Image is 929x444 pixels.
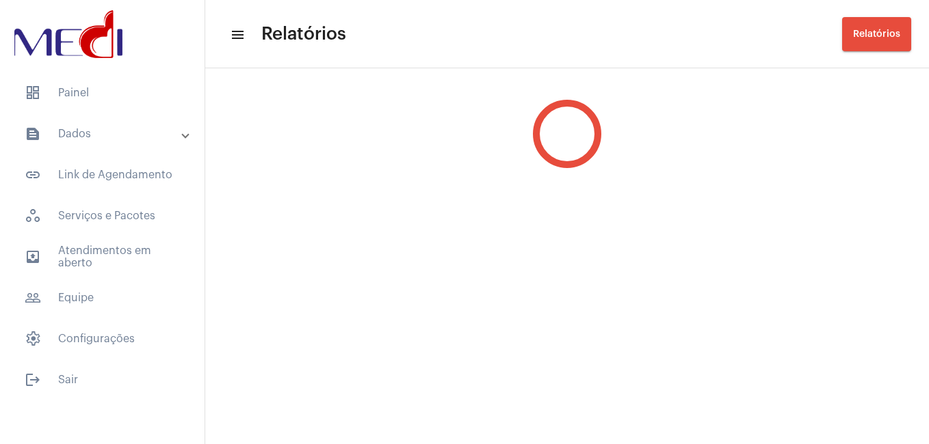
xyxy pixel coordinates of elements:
[25,372,41,388] mat-icon: sidenav icon
[230,27,244,43] mat-icon: sidenav icon
[14,199,191,232] span: Serviços e Pacotes
[14,240,191,273] span: Atendimentos em aberto
[8,117,205,150] mat-expansion-panel-header: sidenav iconDados
[25,167,41,183] mat-icon: sidenav icon
[14,158,191,191] span: Link de Agendamento
[11,7,126,61] img: d3a1b5fa-500b-b90f-5a1c-719c20e9830b.png
[853,29,900,39] span: Relatórios
[25,331,41,347] span: sidenav icon
[25,126,41,142] mat-icon: sidenav icon
[25,85,41,101] span: sidenav icon
[842,17,911,51] button: Relatórios
[14,322,191,355] span: Configurações
[25,126,183,142] mat-panel-title: Dados
[14,77,191,109] span: Painel
[25,208,41,224] span: sidenav icon
[14,363,191,396] span: Sair
[25,249,41,265] mat-icon: sidenav icon
[261,23,346,45] span: Relatórios
[25,290,41,306] mat-icon: sidenav icon
[14,281,191,314] span: Equipe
